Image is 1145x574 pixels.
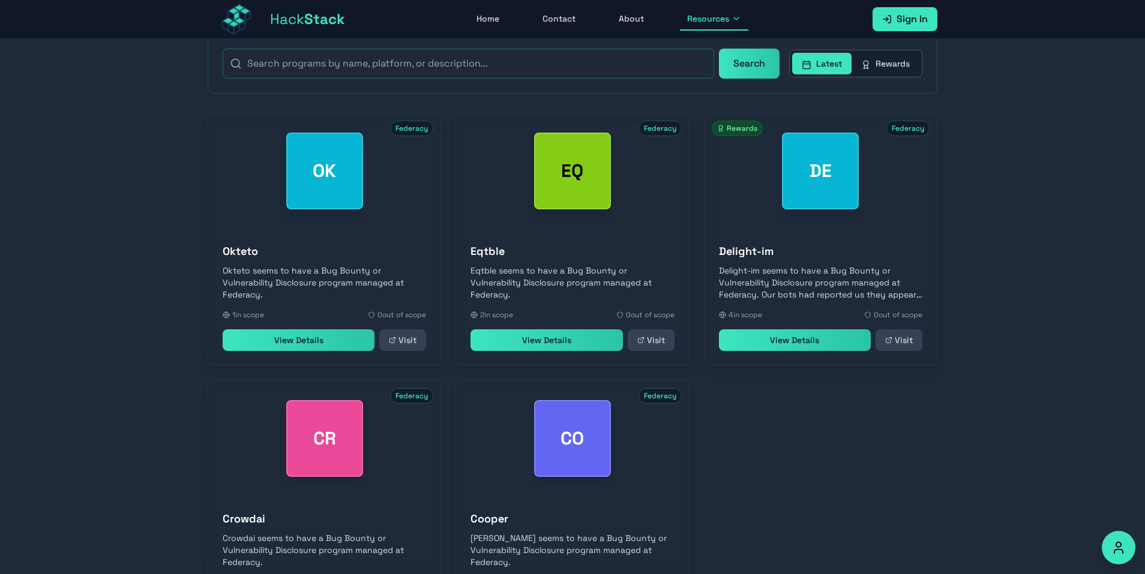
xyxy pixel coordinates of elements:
[223,243,426,260] h3: Okteto
[628,329,675,351] a: Visit
[886,121,930,136] span: Federacy
[729,310,762,320] span: 4 in scope
[223,49,714,79] input: Search programs by name, platform, or description...
[687,13,729,25] span: Resources
[534,133,611,209] div: Eqtble
[223,265,426,300] p: Okteto seems to have a Bug Bounty or Vulnerability Disclosure program managed at Federacy.
[534,400,611,477] div: Cooper
[379,329,426,351] a: Visit
[470,532,674,568] p: [PERSON_NAME] seems to have a Bug Bounty or Vulnerability Disclosure program managed at Federacy.
[719,265,922,300] p: Delight-im seems to have a Bug Bounty or Vulnerability Disclosure program managed at Federacy. Ou...
[223,329,374,351] a: View Details
[535,8,583,31] a: Contact
[782,133,859,209] div: Delight-im
[680,8,748,31] button: Resources
[377,310,426,320] span: 0 out of scope
[470,243,674,260] h3: Eqtble
[792,53,852,74] button: Latest
[470,510,674,527] h3: Cooper
[390,388,433,404] span: Federacy
[223,532,426,568] p: Crowdai seems to have a Bug Bounty or Vulnerability Disclosure program managed at Federacy.
[390,121,433,136] span: Federacy
[612,8,651,31] a: About
[470,265,674,300] p: Eqtble seems to have a Bug Bounty or Vulnerability Disclosure program managed at Federacy.
[480,310,513,320] span: 2 in scope
[712,121,763,136] span: Rewards
[874,310,922,320] span: 0 out of scope
[270,10,345,29] span: Hack
[626,310,675,320] span: 0 out of scope
[1102,531,1135,564] button: Accessibility Options
[286,133,363,209] div: Okteto
[873,7,937,31] a: Sign In
[286,400,363,477] div: Crowdai
[639,121,682,136] span: Federacy
[897,12,928,26] span: Sign In
[639,388,682,404] span: Federacy
[719,49,780,79] button: Search
[719,329,871,351] a: View Details
[719,243,922,260] h3: Delight-im
[304,10,345,28] span: Stack
[470,329,622,351] a: View Details
[852,53,919,74] button: Rewards
[232,310,264,320] span: 1 in scope
[876,329,922,351] a: Visit
[469,8,506,31] a: Home
[223,510,426,527] h3: Crowdai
